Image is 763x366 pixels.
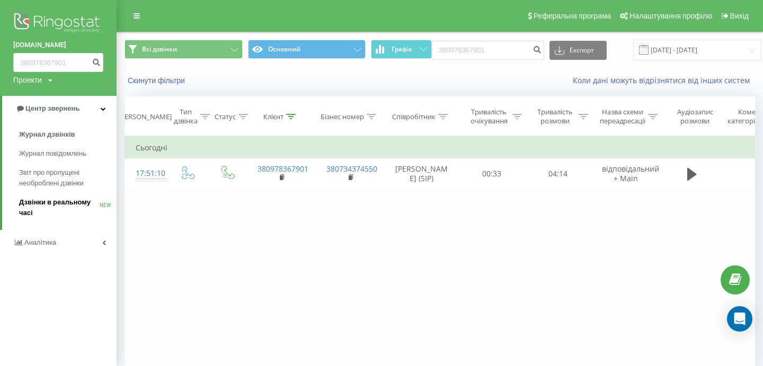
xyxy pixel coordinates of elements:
span: Реферальна програма [534,12,611,20]
div: Тривалість розмови [534,108,576,126]
span: Звіт про пропущені необроблені дзвінки [19,167,111,189]
div: Проекти [13,75,42,85]
span: Аналiтика [24,238,56,246]
td: 04:14 [525,158,591,189]
div: 17:51:10 [136,163,157,184]
div: Клієнт [263,112,283,121]
div: Назва схеми переадресації [600,108,645,126]
a: Звіт про пропущені необроблені дзвінки [19,163,117,193]
a: [DOMAIN_NAME] [13,40,103,50]
span: Центр звернень [25,104,79,112]
div: Співробітник [392,112,436,121]
button: Графік [371,40,432,59]
a: Дзвінки в реальному часіNEW [19,193,117,222]
td: відповідальний + Main [591,158,660,189]
button: Всі дзвінки [125,40,243,59]
td: 00:33 [459,158,525,189]
span: Графік [392,46,412,53]
a: 380734374550 [326,164,377,174]
div: Бізнес номер [321,112,364,121]
a: Коли дані можуть відрізнятися вiд інших систем [573,75,755,85]
span: Журнал повідомлень [19,148,86,159]
div: Тип дзвінка [174,108,198,126]
div: Тривалість очікування [468,108,510,126]
a: Журнал дзвінків [19,125,117,144]
td: [PERSON_NAME] (SIP) [385,158,459,189]
input: Пошук за номером [13,53,103,72]
a: Центр звернень [2,96,117,121]
div: Статус [215,112,236,121]
span: Дзвінки в реальному часі [19,197,100,218]
button: Скинути фільтри [125,76,190,85]
span: Налаштування профілю [629,12,712,20]
div: [PERSON_NAME] [118,112,172,121]
span: Всі дзвінки [142,45,177,53]
button: Експорт [549,41,607,60]
div: Аудіозапис розмови [669,108,721,126]
span: Журнал дзвінків [19,129,75,140]
a: Журнал повідомлень [19,144,117,163]
div: Open Intercom Messenger [727,306,752,332]
input: Пошук за номером [432,41,544,60]
button: Основний [248,40,366,59]
span: Вихід [730,12,749,20]
img: Ringostat logo [13,11,103,37]
a: 380978367901 [258,164,308,174]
